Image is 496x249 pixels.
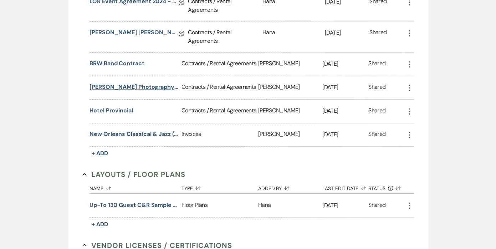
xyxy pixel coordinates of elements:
a: [PERSON_NAME] [PERSON_NAME] Ceremony & Reception Contract [DATE] [90,28,179,39]
div: [PERSON_NAME] [258,123,322,146]
p: [DATE] [322,59,368,68]
button: Hotel Provincial [90,106,133,115]
button: BRW Band Contract [90,59,144,68]
div: Contracts / Rental Agreements [188,21,262,52]
div: Shared [368,59,385,69]
div: [PERSON_NAME] [258,100,322,123]
span: + Add [92,220,108,228]
span: Status [368,186,385,190]
div: Shared [368,200,385,210]
button: + Add [90,148,110,158]
span: + Add [92,149,108,157]
div: [PERSON_NAME] [258,52,322,76]
div: Shared [368,130,385,139]
button: New Orleans Classical & Jazz (Ceremony Music) [90,130,179,138]
button: Up-to 130 Guest C&R Sample Floor Plan [90,200,179,209]
p: [DATE] [322,106,368,116]
div: Shared [368,106,385,116]
div: Contracts / Rental Agreements [181,76,258,99]
div: Shared [368,83,385,92]
div: Contracts / Rental Agreements [181,52,258,76]
button: + Add [90,219,110,229]
div: Floor Plans [181,194,258,217]
button: Added By [258,180,322,193]
div: Hana [262,21,325,52]
button: Last Edit Date [322,180,368,193]
button: Name [90,180,181,193]
p: [DATE] [322,83,368,92]
button: [PERSON_NAME] Photography Contract [90,83,179,91]
div: [PERSON_NAME] [258,76,322,99]
div: Contracts / Rental Agreements [181,100,258,123]
p: [DATE] [322,130,368,139]
button: Layouts / Floor Plans [82,169,185,180]
div: Shared [369,28,387,45]
button: Type [181,180,258,193]
div: Hana [258,194,322,217]
p: [DATE] [325,28,369,37]
div: Invoices [181,123,258,146]
p: [DATE] [322,200,368,210]
button: Status [368,180,405,193]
